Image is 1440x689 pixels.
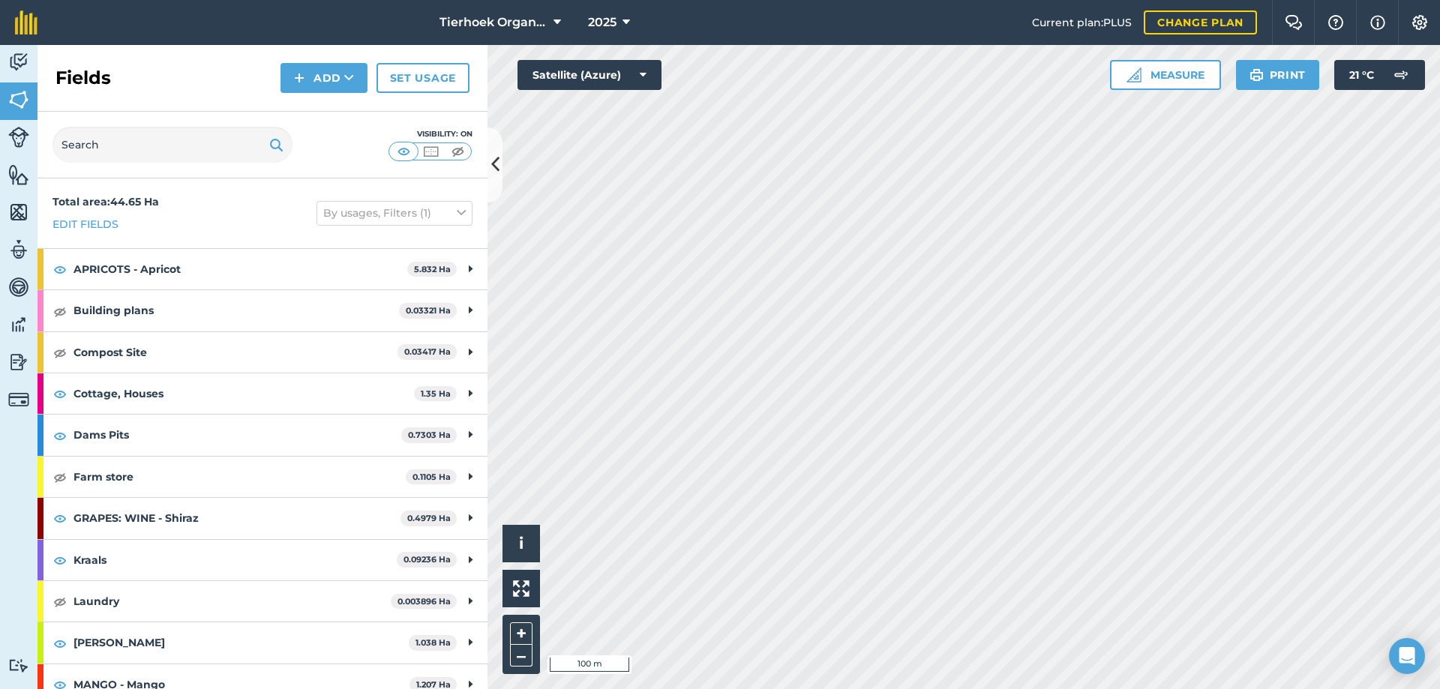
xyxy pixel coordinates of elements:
[502,525,540,562] button: i
[37,249,487,289] div: APRICOTS - Apricot5.832 Ha
[8,201,29,223] img: svg+xml;base64,PHN2ZyB4bWxucz0iaHR0cDovL3d3dy53My5vcmcvMjAwMC9zdmciIHdpZHRoPSI1NiIgaGVpZ2h0PSI2MC...
[1370,13,1385,31] img: svg+xml;base64,PHN2ZyB4bWxucz0iaHR0cDovL3d3dy53My5vcmcvMjAwMC9zdmciIHdpZHRoPSIxNyIgaGVpZ2h0PSIxNy...
[55,66,111,90] h2: Fields
[414,264,451,274] strong: 5.832 Ha
[407,513,451,523] strong: 0.4979 Ha
[294,69,304,87] img: svg+xml;base64,PHN2ZyB4bWxucz0iaHR0cDovL3d3dy53My5vcmcvMjAwMC9zdmciIHdpZHRoPSIxNCIgaGVpZ2h0PSIyNC...
[52,216,118,232] a: Edit fields
[73,581,391,622] strong: Laundry
[73,249,407,289] strong: APRICOTS - Apricot
[73,457,406,497] strong: Farm store
[510,622,532,645] button: +
[1144,10,1257,34] a: Change plan
[73,540,397,580] strong: Kraals
[37,540,487,580] div: Kraals0.09236 Ha
[8,351,29,373] img: svg+xml;base64,PD94bWwgdmVyc2lvbj0iMS4wIiBlbmNvZGluZz0idXRmLTgiPz4KPCEtLSBHZW5lcmF0b3I6IEFkb2JlIE...
[53,468,67,486] img: svg+xml;base64,PHN2ZyB4bWxucz0iaHR0cDovL3d3dy53My5vcmcvMjAwMC9zdmciIHdpZHRoPSIxOCIgaGVpZ2h0PSIyNC...
[37,415,487,455] div: Dams Pits0.7303 Ha
[517,60,661,90] button: Satellite (Azure)
[53,551,67,569] img: svg+xml;base64,PHN2ZyB4bWxucz0iaHR0cDovL3d3dy53My5vcmcvMjAwMC9zdmciIHdpZHRoPSIxOCIgaGVpZ2h0PSIyNC...
[403,554,451,565] strong: 0.09236 Ha
[73,415,401,455] strong: Dams Pits
[412,472,451,482] strong: 0.1105 Ha
[448,144,467,159] img: svg+xml;base64,PHN2ZyB4bWxucz0iaHR0cDovL3d3dy53My5vcmcvMjAwMC9zdmciIHdpZHRoPSI1MCIgaGVpZ2h0PSI0MC...
[1349,60,1374,90] span: 21 ° C
[73,332,397,373] strong: Compost Site
[53,634,67,652] img: svg+xml;base64,PHN2ZyB4bWxucz0iaHR0cDovL3d3dy53My5vcmcvMjAwMC9zdmciIHdpZHRoPSIxOCIgaGVpZ2h0PSIyNC...
[8,238,29,261] img: svg+xml;base64,PD94bWwgdmVyc2lvbj0iMS4wIiBlbmNvZGluZz0idXRmLTgiPz4KPCEtLSBHZW5lcmF0b3I6IEFkb2JlIE...
[53,302,67,320] img: svg+xml;base64,PHN2ZyB4bWxucz0iaHR0cDovL3d3dy53My5vcmcvMjAwMC9zdmciIHdpZHRoPSIxOCIgaGVpZ2h0PSIyNC...
[37,581,487,622] div: Laundry0.003896 Ha
[1032,14,1132,31] span: Current plan : PLUS
[8,313,29,336] img: svg+xml;base64,PD94bWwgdmVyc2lvbj0iMS4wIiBlbmNvZGluZz0idXRmLTgiPz4KPCEtLSBHZW5lcmF0b3I6IEFkb2JlIE...
[8,389,29,410] img: svg+xml;base64,PD94bWwgdmVyc2lvbj0iMS4wIiBlbmNvZGluZz0idXRmLTgiPz4KPCEtLSBHZW5lcmF0b3I6IEFkb2JlIE...
[1249,66,1264,84] img: svg+xml;base64,PHN2ZyB4bWxucz0iaHR0cDovL3d3dy53My5vcmcvMjAwMC9zdmciIHdpZHRoPSIxOSIgaGVpZ2h0PSIyNC...
[1126,67,1141,82] img: Ruler icon
[37,332,487,373] div: Compost Site0.03417 Ha
[1389,638,1425,674] div: Open Intercom Messenger
[588,13,616,31] span: 2025
[53,260,67,278] img: svg+xml;base64,PHN2ZyB4bWxucz0iaHR0cDovL3d3dy53My5vcmcvMjAwMC9zdmciIHdpZHRoPSIxOCIgaGVpZ2h0PSIyNC...
[37,498,487,538] div: GRAPES: WINE - Shiraz0.4979 Ha
[1411,15,1429,30] img: A cog icon
[53,343,67,361] img: svg+xml;base64,PHN2ZyB4bWxucz0iaHR0cDovL3d3dy53My5vcmcvMjAwMC9zdmciIHdpZHRoPSIxOCIgaGVpZ2h0PSIyNC...
[37,373,487,414] div: Cottage, Houses1.35 Ha
[408,430,451,440] strong: 0.7303 Ha
[37,290,487,331] div: Building plans0.03321 Ha
[73,373,414,414] strong: Cottage, Houses
[406,305,451,316] strong: 0.03321 Ha
[8,88,29,111] img: svg+xml;base64,PHN2ZyB4bWxucz0iaHR0cDovL3d3dy53My5vcmcvMjAwMC9zdmciIHdpZHRoPSI1NiIgaGVpZ2h0PSI2MC...
[388,128,472,140] div: Visibility: On
[1327,15,1345,30] img: A question mark icon
[73,290,399,331] strong: Building plans
[37,622,487,663] div: [PERSON_NAME]1.038 Ha
[52,127,292,163] input: Search
[439,13,547,31] span: Tierhoek Organic Farm
[421,388,451,399] strong: 1.35 Ha
[53,427,67,445] img: svg+xml;base64,PHN2ZyB4bWxucz0iaHR0cDovL3d3dy53My5vcmcvMjAwMC9zdmciIHdpZHRoPSIxOCIgaGVpZ2h0PSIyNC...
[316,201,472,225] button: By usages, Filters (1)
[73,498,400,538] strong: GRAPES: WINE - Shiraz
[1334,60,1425,90] button: 21 °C
[280,63,367,93] button: Add
[52,195,159,208] strong: Total area : 44.65 Ha
[37,457,487,497] div: Farm store0.1105 Ha
[53,509,67,527] img: svg+xml;base64,PHN2ZyB4bWxucz0iaHR0cDovL3d3dy53My5vcmcvMjAwMC9zdmciIHdpZHRoPSIxOCIgaGVpZ2h0PSIyNC...
[73,622,409,663] strong: [PERSON_NAME]
[1285,15,1303,30] img: Two speech bubbles overlapping with the left bubble in the forefront
[404,346,451,357] strong: 0.03417 Ha
[53,385,67,403] img: svg+xml;base64,PHN2ZyB4bWxucz0iaHR0cDovL3d3dy53My5vcmcvMjAwMC9zdmciIHdpZHRoPSIxOCIgaGVpZ2h0PSIyNC...
[8,658,29,673] img: svg+xml;base64,PD94bWwgdmVyc2lvbj0iMS4wIiBlbmNvZGluZz0idXRmLTgiPz4KPCEtLSBHZW5lcmF0b3I6IEFkb2JlIE...
[53,592,67,610] img: svg+xml;base64,PHN2ZyB4bWxucz0iaHR0cDovL3d3dy53My5vcmcvMjAwMC9zdmciIHdpZHRoPSIxOCIgaGVpZ2h0PSIyNC...
[394,144,413,159] img: svg+xml;base64,PHN2ZyB4bWxucz0iaHR0cDovL3d3dy53My5vcmcvMjAwMC9zdmciIHdpZHRoPSI1MCIgaGVpZ2h0PSI0MC...
[8,276,29,298] img: svg+xml;base64,PD94bWwgdmVyc2lvbj0iMS4wIiBlbmNvZGluZz0idXRmLTgiPz4KPCEtLSBHZW5lcmF0b3I6IEFkb2JlIE...
[1236,60,1320,90] button: Print
[8,51,29,73] img: svg+xml;base64,PD94bWwgdmVyc2lvbj0iMS4wIiBlbmNvZGluZz0idXRmLTgiPz4KPCEtLSBHZW5lcmF0b3I6IEFkb2JlIE...
[1110,60,1221,90] button: Measure
[8,163,29,186] img: svg+xml;base64,PHN2ZyB4bWxucz0iaHR0cDovL3d3dy53My5vcmcvMjAwMC9zdmciIHdpZHRoPSI1NiIgaGVpZ2h0PSI2MC...
[421,144,440,159] img: svg+xml;base64,PHN2ZyB4bWxucz0iaHR0cDovL3d3dy53My5vcmcvMjAwMC9zdmciIHdpZHRoPSI1MCIgaGVpZ2h0PSI0MC...
[15,10,37,34] img: fieldmargin Logo
[510,645,532,667] button: –
[1386,60,1416,90] img: svg+xml;base64,PD94bWwgdmVyc2lvbj0iMS4wIiBlbmNvZGluZz0idXRmLTgiPz4KPCEtLSBHZW5lcmF0b3I6IEFkb2JlIE...
[519,534,523,553] span: i
[376,63,469,93] a: Set usage
[269,136,283,154] img: svg+xml;base64,PHN2ZyB4bWxucz0iaHR0cDovL3d3dy53My5vcmcvMjAwMC9zdmciIHdpZHRoPSIxOSIgaGVpZ2h0PSIyNC...
[415,637,451,648] strong: 1.038 Ha
[397,596,451,607] strong: 0.003896 Ha
[513,580,529,597] img: Four arrows, one pointing top left, one top right, one bottom right and the last bottom left
[8,127,29,148] img: svg+xml;base64,PD94bWwgdmVyc2lvbj0iMS4wIiBlbmNvZGluZz0idXRmLTgiPz4KPCEtLSBHZW5lcmF0b3I6IEFkb2JlIE...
